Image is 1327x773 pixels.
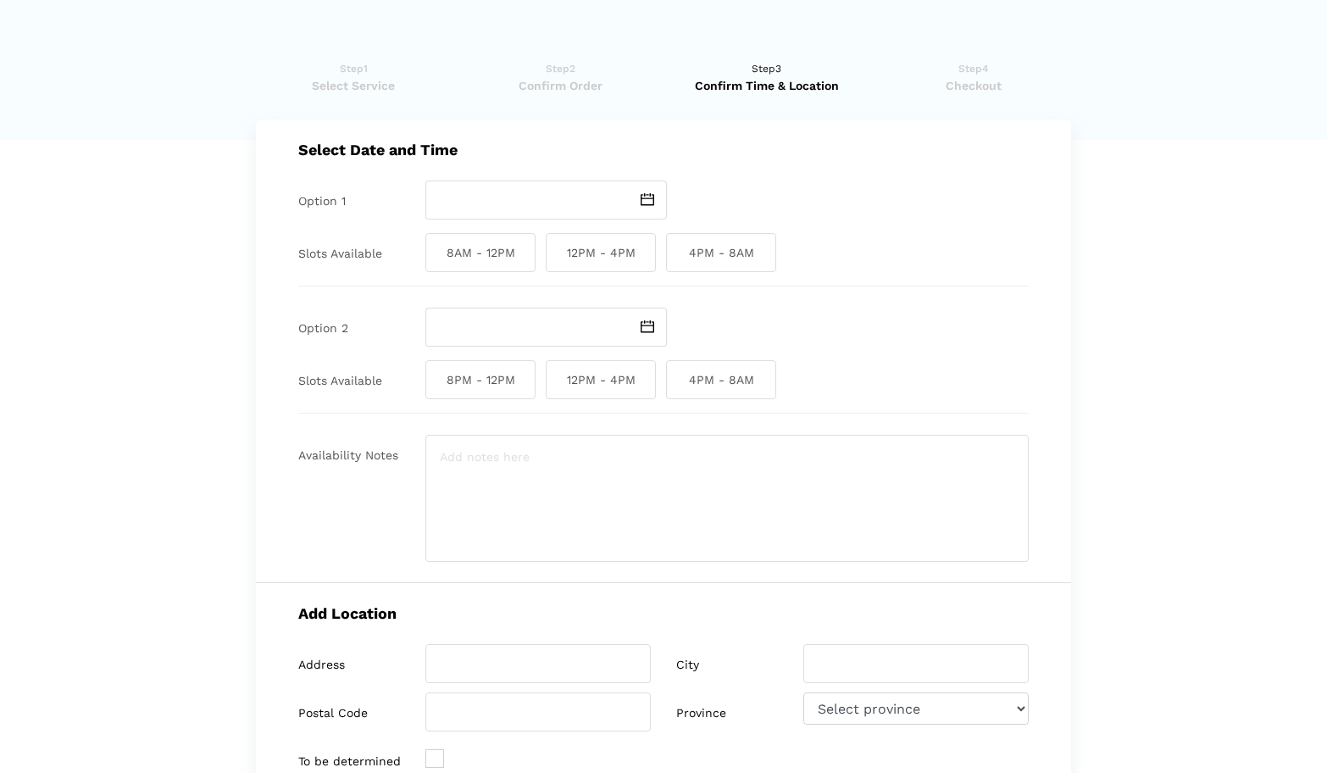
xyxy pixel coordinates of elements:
label: Availability Notes [298,448,398,463]
h5: Add Location [298,604,1029,622]
span: Select Service [256,77,452,94]
label: Option 2 [298,321,348,336]
a: Step2 [463,60,658,94]
label: To be determined [298,754,401,769]
label: Province [676,706,726,720]
label: Slots Available [298,247,382,261]
span: 12PM - 4PM [546,360,656,399]
span: 12PM - 4PM [546,233,656,272]
label: City [676,658,699,672]
a: Step3 [669,60,864,94]
h5: Select Date and Time [298,141,1029,158]
span: 8PM - 12PM [425,360,536,399]
span: Confirm Time & Location [669,77,864,94]
label: Address [298,658,345,672]
a: Step4 [875,60,1071,94]
span: 4PM - 8AM [666,233,776,272]
span: 4PM - 8AM [666,360,776,399]
span: Checkout [875,77,1071,94]
label: Slots Available [298,374,382,388]
label: Postal Code [298,706,368,720]
span: Confirm Order [463,77,658,94]
span: 8AM - 12PM [425,233,536,272]
label: Option 1 [298,194,346,209]
a: Step1 [256,60,452,94]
